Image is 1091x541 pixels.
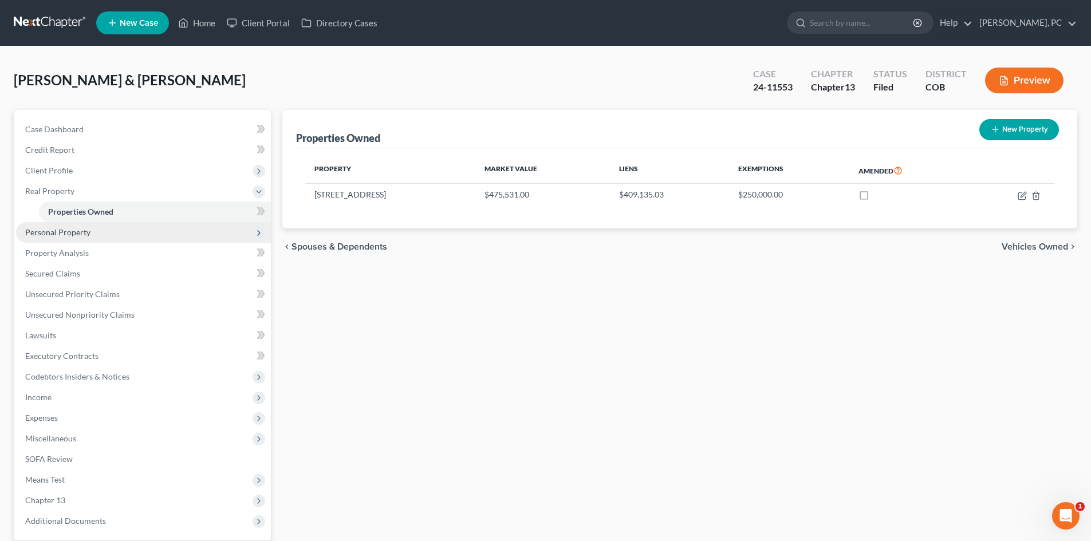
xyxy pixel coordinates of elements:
[39,202,271,222] a: Properties Owned
[120,19,158,27] span: New Case
[25,392,52,402] span: Income
[25,124,84,134] span: Case Dashboard
[1068,242,1077,251] i: chevron_right
[14,72,246,88] span: [PERSON_NAME] & [PERSON_NAME]
[16,325,271,346] a: Lawsuits
[296,13,383,33] a: Directory Cases
[811,68,855,81] div: Chapter
[292,242,387,251] span: Spouses & Dependents
[873,81,907,94] div: Filed
[25,495,65,505] span: Chapter 13
[810,12,915,33] input: Search by name...
[16,449,271,469] a: SOFA Review
[16,140,271,160] a: Credit Report
[979,119,1059,140] button: New Property
[16,346,271,366] a: Executory Contracts
[25,248,89,258] span: Property Analysis
[282,242,387,251] button: chevron_left Spouses & Dependents
[25,227,90,237] span: Personal Property
[25,145,74,155] span: Credit Report
[925,68,967,81] div: District
[25,330,56,340] span: Lawsuits
[172,13,221,33] a: Home
[610,157,729,184] th: Liens
[974,13,1077,33] a: [PERSON_NAME], PC
[16,119,271,140] a: Case Dashboard
[25,413,58,422] span: Expenses
[48,207,113,216] span: Properties Owned
[296,131,380,145] div: Properties Owned
[25,454,73,464] span: SOFA Review
[845,81,855,92] span: 13
[1002,242,1068,251] span: Vehicles Owned
[16,305,271,325] a: Unsecured Nonpriority Claims
[282,242,292,251] i: chevron_left
[25,516,106,526] span: Additional Documents
[475,157,610,184] th: Market Value
[811,81,855,94] div: Chapter
[753,68,793,81] div: Case
[729,184,849,206] td: $250,000.00
[1002,242,1077,251] button: Vehicles Owned chevron_right
[221,13,296,33] a: Client Portal
[610,184,729,206] td: $409,135.03
[16,243,271,263] a: Property Analysis
[305,157,475,184] th: Property
[25,351,99,361] span: Executory Contracts
[25,433,76,443] span: Miscellaneous
[925,81,967,94] div: COB
[753,81,793,94] div: 24-11553
[475,184,610,206] td: $475,531.00
[849,157,967,184] th: Amended
[873,68,907,81] div: Status
[729,157,849,184] th: Exemptions
[1052,502,1080,530] iframe: Intercom live chat
[985,68,1064,93] button: Preview
[25,372,129,381] span: Codebtors Insiders & Notices
[25,475,65,484] span: Means Test
[305,184,475,206] td: [STREET_ADDRESS]
[1076,502,1085,511] span: 1
[25,310,135,319] span: Unsecured Nonpriority Claims
[25,186,74,196] span: Real Property
[25,268,80,278] span: Secured Claims
[25,289,120,299] span: Unsecured Priority Claims
[16,263,271,284] a: Secured Claims
[25,165,73,175] span: Client Profile
[16,284,271,305] a: Unsecured Priority Claims
[934,13,972,33] a: Help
